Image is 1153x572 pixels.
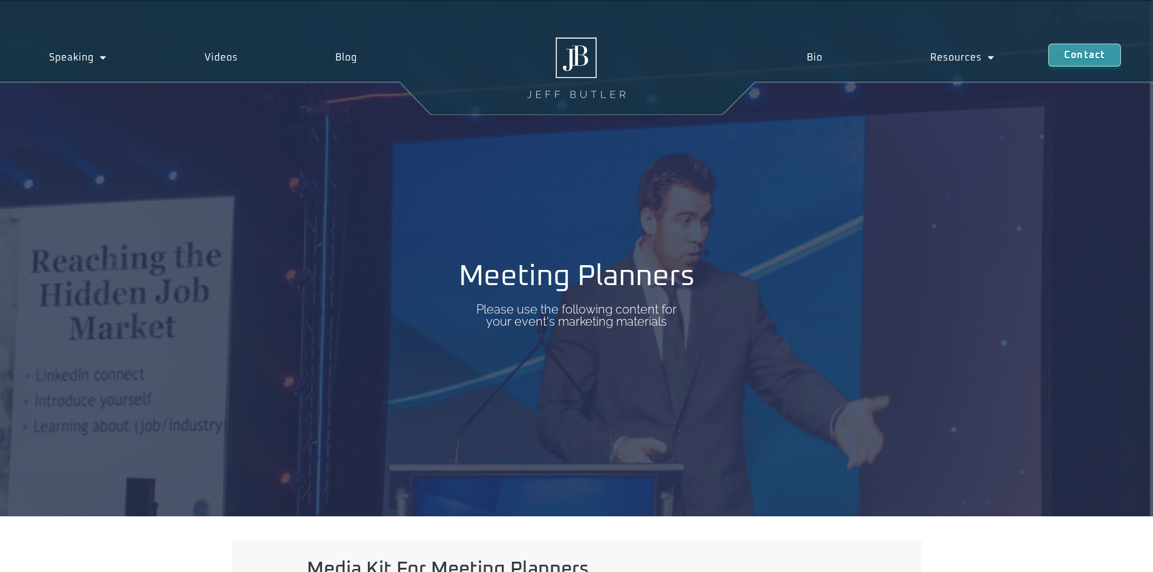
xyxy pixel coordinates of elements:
[287,44,407,71] a: Blog
[1064,50,1105,60] span: Contact
[752,44,1048,71] nav: Menu
[752,44,876,71] a: Bio
[876,44,1048,71] a: Resources
[1048,44,1121,67] a: Contact
[156,44,287,71] a: Videos
[459,262,695,291] h1: Meeting Planners
[465,303,689,327] p: Please use the following content for your event's marketing materials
